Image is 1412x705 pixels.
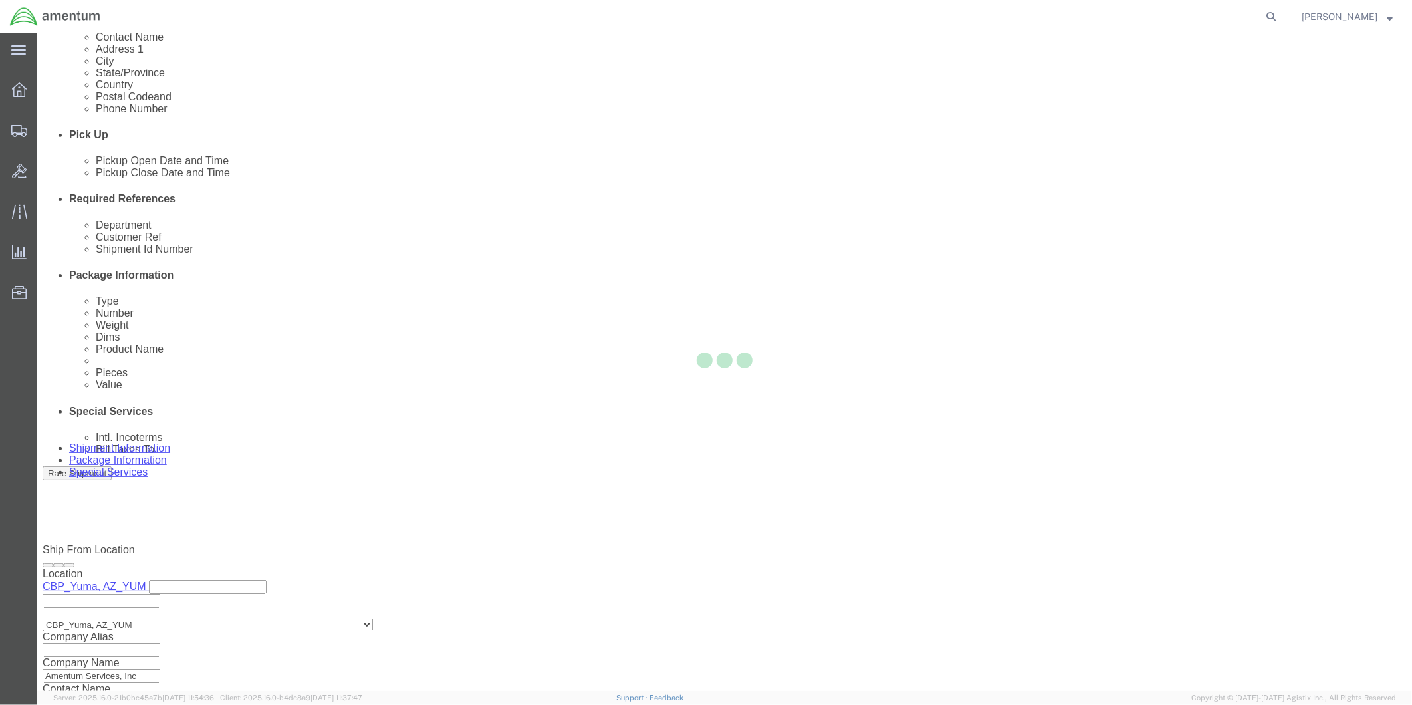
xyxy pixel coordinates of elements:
[616,694,649,702] a: Support
[310,694,362,702] span: [DATE] 11:37:47
[649,694,683,702] a: Feedback
[53,694,214,702] span: Server: 2025.16.0-21b0bc45e7b
[220,694,362,702] span: Client: 2025.16.0-b4dc8a9
[162,694,214,702] span: [DATE] 11:54:36
[1301,9,1393,25] button: [PERSON_NAME]
[1302,9,1377,24] span: Kenneth Wicker
[1191,692,1396,704] span: Copyright © [DATE]-[DATE] Agistix Inc., All Rights Reserved
[9,7,101,27] img: logo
